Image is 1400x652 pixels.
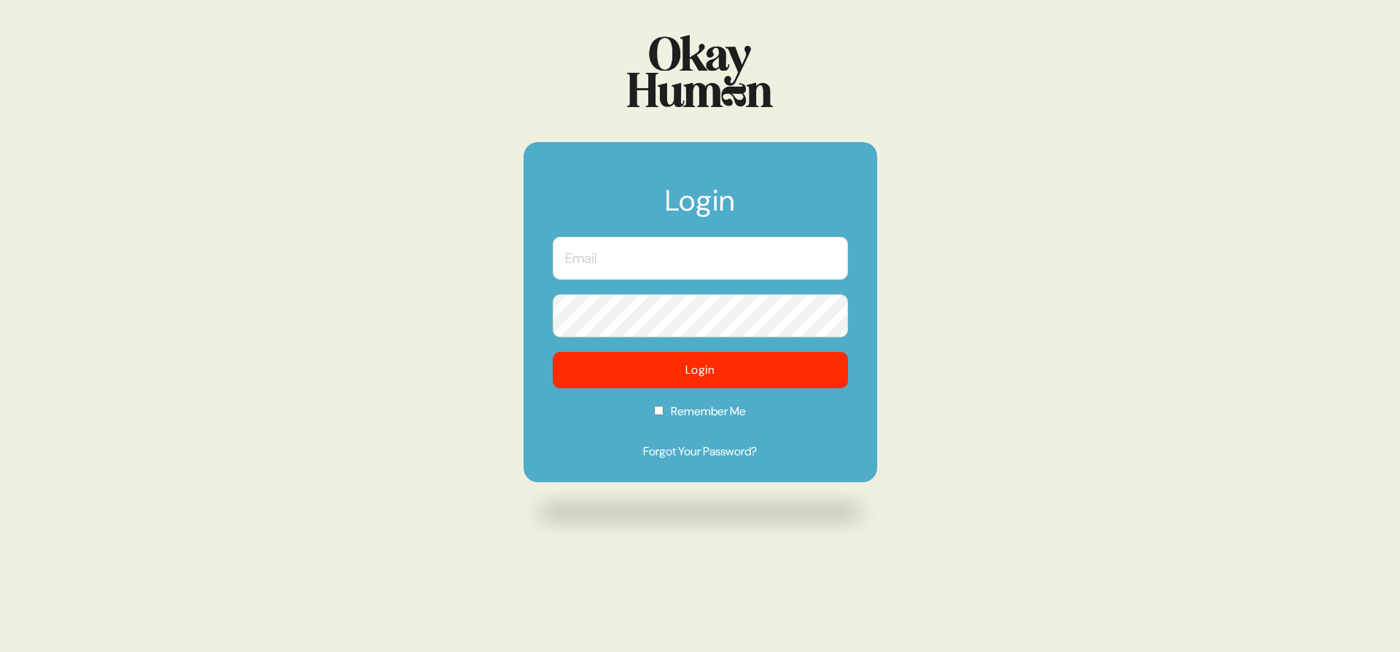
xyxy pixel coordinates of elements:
label: Remember Me [553,403,848,430]
input: Remember Me [654,406,664,415]
h1: Login [553,186,848,229]
input: Email [553,237,848,280]
button: Login [553,352,848,388]
img: Logo [627,35,773,107]
a: Forgot Your Password? [553,443,848,460]
img: Drop shadow [524,490,877,535]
